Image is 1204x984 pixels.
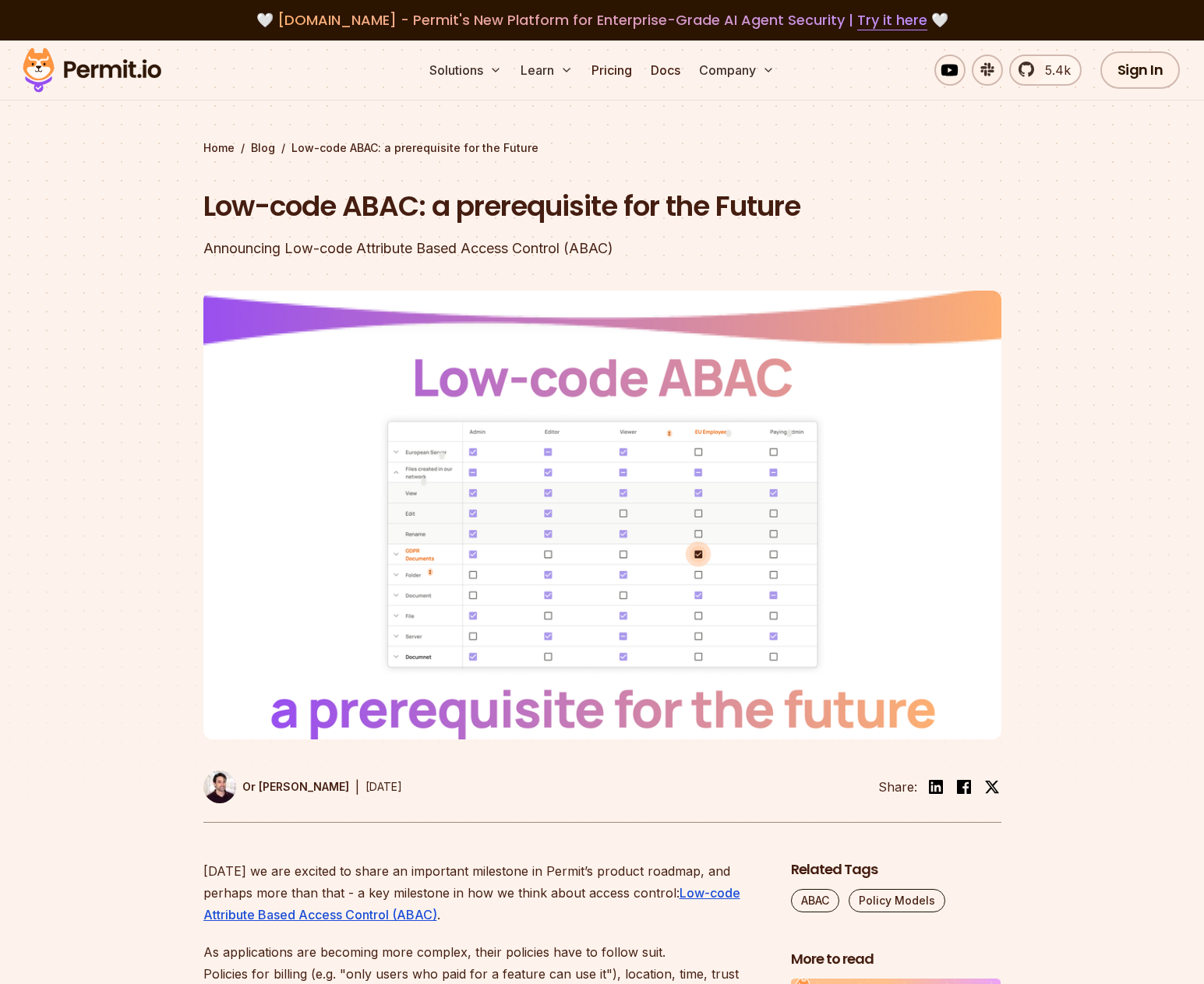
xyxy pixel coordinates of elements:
img: Permit logo [16,44,168,97]
li: Share: [878,778,917,796]
a: Try it here [857,10,927,30]
a: Pricing [585,55,638,86]
span: 5.4k [1036,61,1071,79]
button: Solutions [423,55,508,86]
img: facebook [955,778,973,796]
div: | [355,778,359,796]
span: [DOMAIN_NAME] - Permit's New Platform for Enterprise-Grade AI Agent Security | [277,10,927,30]
img: Or Weis [203,771,236,803]
img: linkedin [927,778,945,796]
p: Or [PERSON_NAME] [242,779,349,795]
div: / / [203,140,1001,156]
button: Company [693,55,781,86]
a: Docs [644,55,687,86]
a: Blog [251,140,275,156]
a: Home [203,140,235,156]
img: Low-code ABAC: a prerequisite for the Future [203,291,1001,739]
a: Sign In [1100,51,1181,89]
img: twitter [984,779,1000,795]
button: Learn [514,55,579,86]
p: [DATE] we are excited to share an important milestone in Permit’s product roadmap, and perhaps mo... [203,860,766,926]
div: Announcing Low-code Attribute Based Access Control (ABAC) [203,238,802,259]
h2: More to read [791,950,1001,969]
a: Or [PERSON_NAME] [203,771,349,803]
h2: Related Tags [791,860,1001,880]
div: 🤍 🤍 [37,9,1167,31]
h1: Low-code ABAC: a prerequisite for the Future [203,187,802,226]
a: Policy Models [849,889,945,912]
a: ABAC [791,889,839,912]
time: [DATE] [365,780,402,793]
a: 5.4k [1009,55,1082,86]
